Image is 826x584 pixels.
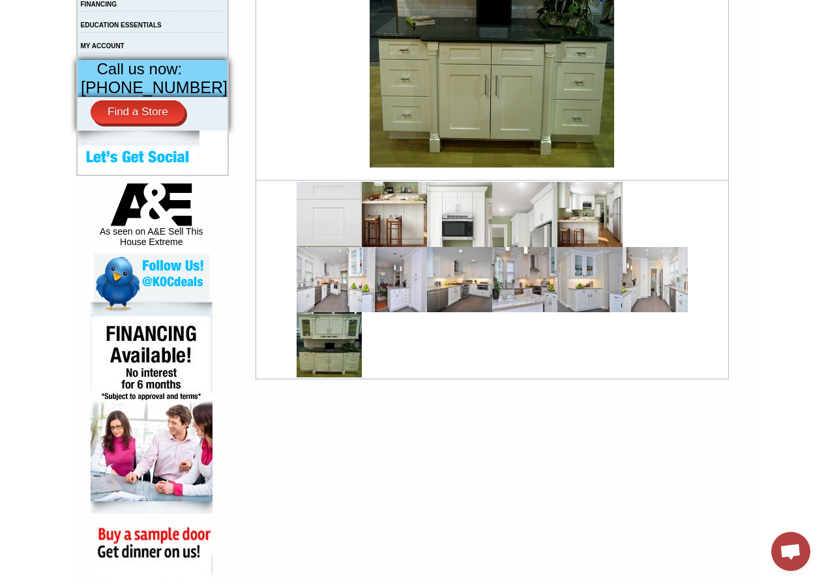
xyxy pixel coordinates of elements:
div: Open chat [771,532,810,571]
a: FINANCING [81,1,117,8]
a: MY ACCOUNT [81,42,125,50]
div: As seen on A&E Sell This House Extreme [94,183,209,254]
span: [PHONE_NUMBER] [81,78,228,96]
span: Call us now: [97,60,183,78]
a: Find a Store [91,100,185,124]
a: EDUCATION ESSENTIALS [81,22,162,29]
